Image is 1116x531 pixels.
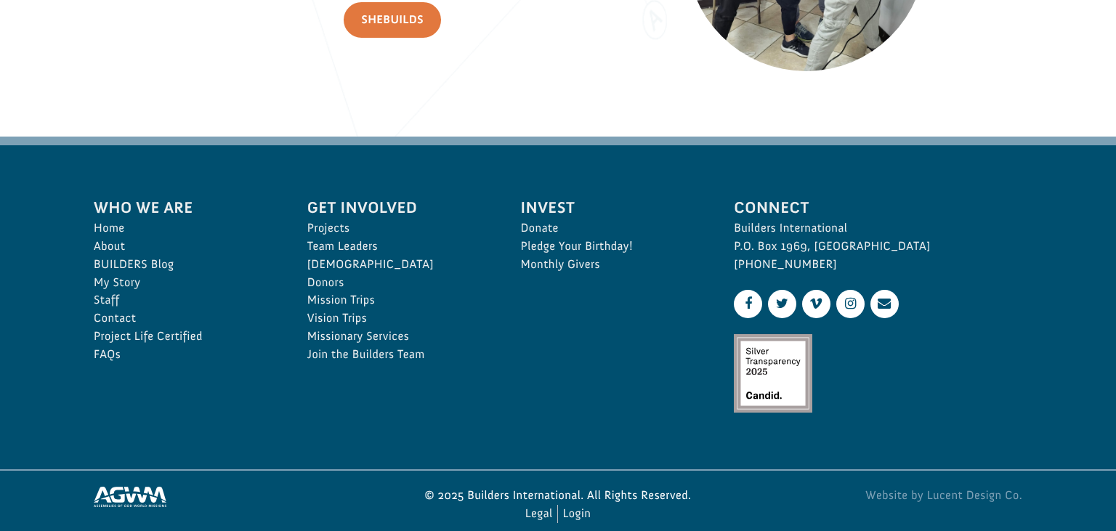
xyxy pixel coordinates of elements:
a: [DEMOGRAPHIC_DATA] [307,256,489,274]
img: Assemblies of God World Missions [94,487,166,507]
a: Donors [307,274,489,292]
a: Home [94,219,275,238]
a: Login [562,505,591,523]
a: Donate [521,219,703,238]
span: Connect [734,195,1022,219]
a: Team Leaders [307,238,489,256]
img: US.png [26,58,36,68]
a: About [94,238,275,256]
a: FAQs [94,346,275,364]
a: SheBUILDS [344,2,441,38]
a: Join the Builders Team [307,346,489,364]
img: emoji balloon [26,31,38,42]
a: Legal [525,505,553,523]
img: Silver Transparency Rating for 2025 by Candid [734,334,812,413]
a: Mission Trips [307,291,489,309]
button: Donate [206,29,270,55]
a: Website by Lucent Design Co. [719,487,1022,505]
span: Who We Are [94,195,275,219]
a: Staff [94,291,275,309]
a: BUILDERS Blog [94,256,275,274]
div: [PERSON_NAME] donated $100 [26,15,200,44]
span: Invest [521,195,703,219]
a: Contact Us [870,290,899,318]
span: [GEOGRAPHIC_DATA] , [GEOGRAPHIC_DATA] [39,58,200,68]
a: Vision Trips [307,309,489,328]
a: Missionary Services [307,328,489,346]
a: Twitter [768,290,796,318]
p: © 2025 Builders International. All Rights Reserved. [407,487,710,505]
a: Monthly Givers [521,256,703,274]
div: to [26,45,200,55]
a: Vimeo [802,290,830,318]
a: Pledge Your Birthday! [521,238,703,256]
p: Builders International P.O. Box 1969, [GEOGRAPHIC_DATA] [PHONE_NUMBER] [734,219,1022,273]
a: Contact [94,309,275,328]
strong: Children's Initiatives [34,44,117,55]
a: Projects [307,219,489,238]
a: My Story [94,274,275,292]
a: Instagram [836,290,865,318]
a: Project Life Certified [94,328,275,346]
span: Get Involved [307,195,489,219]
a: Facebook [734,290,762,318]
